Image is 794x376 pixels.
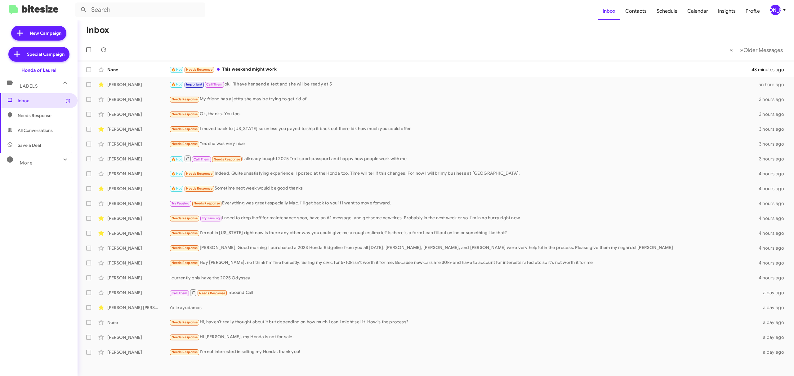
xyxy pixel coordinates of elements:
span: (1) [65,98,70,104]
div: 4 hours ago [757,171,789,177]
span: All Conversations [18,127,53,133]
span: 🔥 Hot [172,172,182,176]
div: 4 hours ago [757,200,789,207]
div: 4 hours ago [757,275,789,281]
span: Needs Response [214,157,240,161]
span: Save a Deal [18,142,41,148]
span: 🔥 Hot [172,186,182,190]
div: 4 hours ago [757,230,789,236]
div: Indeed. Quite unsatisfying experience. I posted at the Honda too. Time will tell if this changes.... [169,170,757,177]
div: [PERSON_NAME] [107,230,169,236]
div: [PERSON_NAME] [107,141,169,147]
span: Needs Response [186,186,212,190]
span: 🔥 Hot [172,82,182,86]
div: [PERSON_NAME] [107,111,169,117]
div: Yes she was very nice [169,140,757,147]
span: Try Pausing [172,201,190,205]
div: [PERSON_NAME] [107,334,169,340]
div: This weekend might work [169,66,752,73]
div: I need to drop it off for maintenance soon, have an A1 message, and get some new tires. Probably ... [169,215,757,222]
span: Needs Response [172,216,198,220]
span: Needs Response [172,261,198,265]
div: [PERSON_NAME] [107,186,169,192]
div: My friend has a jettta she may be trying to get rid of [169,96,757,103]
div: [PERSON_NAME] [107,275,169,281]
a: Special Campaign [8,47,69,62]
div: Everything was great especially Mac. I'll get back to you if I want to move forward. [169,200,757,207]
span: Important [186,82,202,86]
span: Needs Response [172,335,198,339]
div: 4 hours ago [757,260,789,266]
div: a day ago [757,319,789,326]
div: [PERSON_NAME] [770,5,781,15]
span: Needs Response [172,142,198,146]
div: HI [PERSON_NAME], my Honda is not for sale. [169,334,757,341]
a: Profile [741,2,765,20]
div: ok. I'll have her send a text and she will be ready at 5 [169,81,757,88]
span: New Campaign [30,30,61,36]
div: 3 hours ago [757,126,789,132]
div: I'm not interested in selling my Honda, thank you! [169,348,757,356]
div: 43 minutes ago [752,67,789,73]
div: [PERSON_NAME] [107,200,169,207]
div: 4 hours ago [757,215,789,221]
span: Call Them [172,291,188,295]
div: a day ago [757,304,789,311]
div: Inbound Call [169,289,757,296]
div: [PERSON_NAME] [107,96,169,103]
div: Ya le ayudamos [169,304,757,311]
span: Needs Response [172,246,198,250]
span: Needs Response [172,97,198,101]
div: [PERSON_NAME] [107,349,169,355]
div: Hi, haven't really thought about it but depending on how much I can I might sell it. How is the p... [169,319,757,326]
span: Inbox [18,98,70,104]
span: Schedule [652,2,682,20]
span: Needs Response [194,201,220,205]
span: Needs Response [199,291,225,295]
div: 4 hours ago [757,245,789,251]
div: [PERSON_NAME] [107,215,169,221]
nav: Page navigation example [726,44,787,56]
span: Try Pausing [202,216,220,220]
a: Calendar [682,2,713,20]
div: [PERSON_NAME] [107,156,169,162]
div: [PERSON_NAME] [107,290,169,296]
a: New Campaign [11,26,66,41]
a: Insights [713,2,741,20]
input: Search [75,2,205,17]
span: Needs Response [172,320,198,324]
div: Ok, thanks. You too. [169,111,757,118]
div: I allready bought 2025 Trail sport passport and happy how people work with me [169,155,757,163]
div: a day ago [757,349,789,355]
div: None [107,67,169,73]
button: Next [736,44,787,56]
a: Contacts [620,2,652,20]
div: None [107,319,169,326]
div: Hey [PERSON_NAME], no I think I'm fine honestly. Selling my civic for 5-10k isn't worth it for me... [169,259,757,266]
div: [PERSON_NAME] [107,260,169,266]
div: [PERSON_NAME] [107,81,169,88]
span: Needs Response [186,68,212,72]
div: [PERSON_NAME] [107,126,169,132]
span: Call Them [194,157,210,161]
span: » [740,46,743,54]
span: « [729,46,733,54]
div: 3 hours ago [757,96,789,103]
a: Inbox [598,2,620,20]
div: I'm not in [US_STATE] right now Is there any other way you could give me a rough estimate? Is the... [169,230,757,237]
span: Needs Response [172,127,198,131]
span: Special Campaign [27,51,65,57]
button: [PERSON_NAME] [765,5,787,15]
div: Sometime next week would be good thanks [169,185,757,192]
span: Needs Response [172,231,198,235]
div: [PERSON_NAME] [107,245,169,251]
span: Older Messages [743,47,783,54]
span: More [20,160,33,166]
span: Needs Response [18,112,70,119]
h1: Inbox [86,25,109,35]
